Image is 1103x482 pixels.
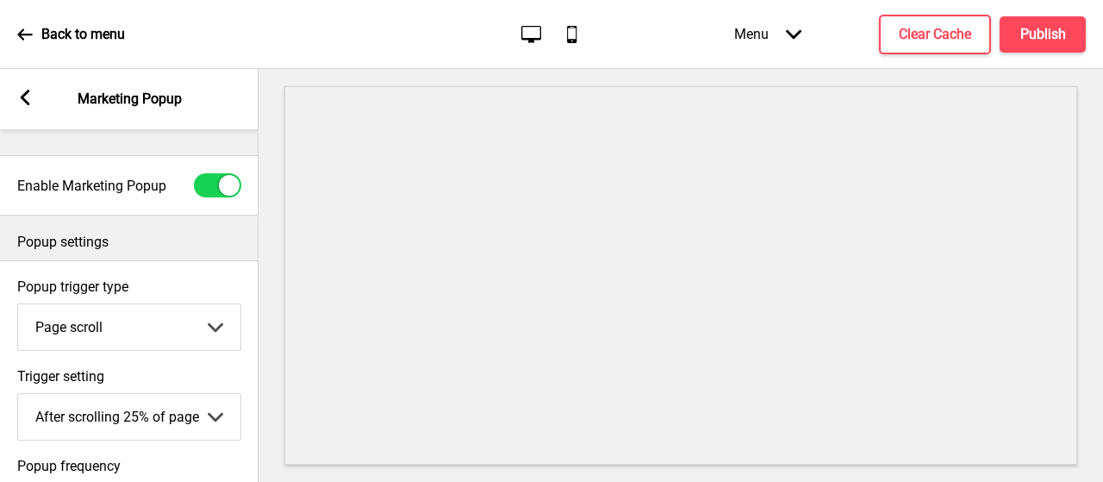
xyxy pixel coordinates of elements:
h4: Publish [1020,25,1066,44]
div: Menu [717,9,819,59]
label: Popup frequency [17,458,241,474]
button: Publish [1000,16,1086,53]
p: Popup settings [17,233,241,252]
p: Back to menu [41,25,125,44]
label: Popup trigger type [17,279,241,295]
label: Trigger setting [17,368,241,385]
button: Clear Cache [879,15,991,54]
label: Enable Marketing Popup [17,178,166,194]
p: Marketing Popup [78,90,182,109]
a: Back to menu [17,11,125,58]
h4: Clear Cache [899,25,971,44]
